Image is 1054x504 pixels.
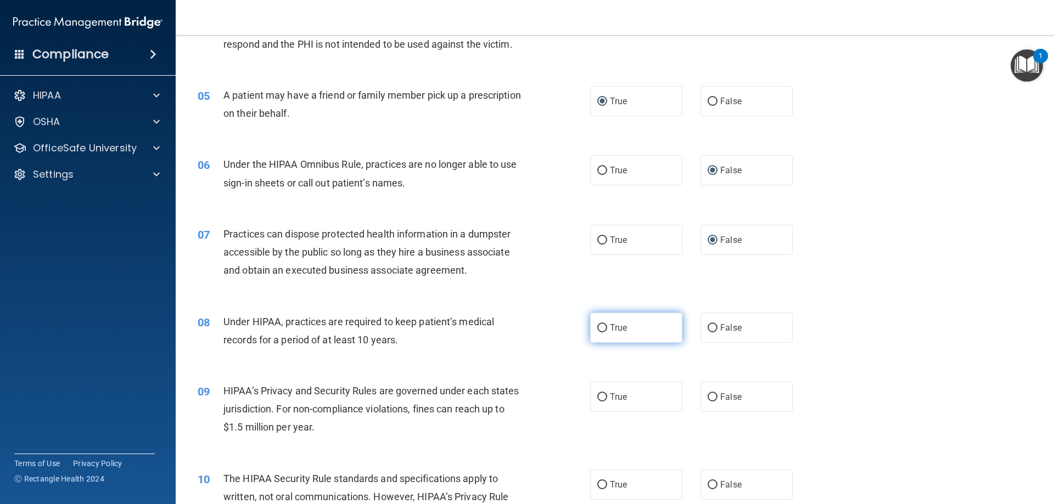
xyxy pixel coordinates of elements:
img: PMB logo [13,12,162,33]
span: True [610,322,627,333]
span: False [720,165,742,175]
span: 08 [198,316,210,329]
a: Terms of Use [14,458,60,469]
input: True [597,324,607,332]
p: OfficeSafe University [33,141,137,155]
a: Privacy Policy [73,458,122,469]
span: HIPAA’s Privacy and Security Rules are governed under each states jurisdiction. For non-complianc... [223,385,519,433]
a: HIPAA [13,89,160,102]
span: 06 [198,158,210,172]
span: True [610,96,627,106]
span: A patient may have a friend or family member pick up a prescription on their behalf. [223,89,521,119]
input: True [597,98,607,106]
iframe: Drift Widget Chat Controller [999,428,1041,470]
span: True [610,479,627,490]
input: False [708,236,717,245]
span: Under HIPAA, practices are required to keep patient’s medical records for a period of at least 10... [223,316,494,346]
input: True [597,236,607,245]
input: True [597,167,607,175]
input: True [597,481,607,489]
span: True [610,235,627,245]
span: 05 [198,89,210,103]
input: False [708,167,717,175]
span: Practices can dispose protected health information in a dumpster accessible by the public so long... [223,228,511,276]
span: 09 [198,385,210,398]
input: False [708,324,717,332]
a: OfficeSafe University [13,141,160,155]
span: True [610,165,627,175]
a: OSHA [13,115,160,128]
span: Under the HIPAA Omnibus Rule, practices are no longer able to use sign-in sheets or call out pati... [223,158,517,188]
span: 10 [198,473,210,486]
span: False [720,322,742,333]
input: False [708,393,717,401]
a: Settings [13,168,160,181]
p: OSHA [33,115,60,128]
input: False [708,481,717,489]
span: False [720,479,742,490]
span: False [720,392,742,402]
span: False [720,96,742,106]
button: Open Resource Center, 1 new notification [1011,49,1043,82]
span: True [610,392,627,402]
input: False [708,98,717,106]
span: 07 [198,228,210,241]
span: A practice is required to respond to a request for PHI to law enforcement about a victim of a cri... [223,2,513,49]
h4: Compliance [32,47,109,62]
p: HIPAA [33,89,61,102]
span: False [720,235,742,245]
input: True [597,393,607,401]
p: Settings [33,168,74,181]
span: Ⓒ Rectangle Health 2024 [14,473,104,484]
div: 1 [1039,56,1042,70]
